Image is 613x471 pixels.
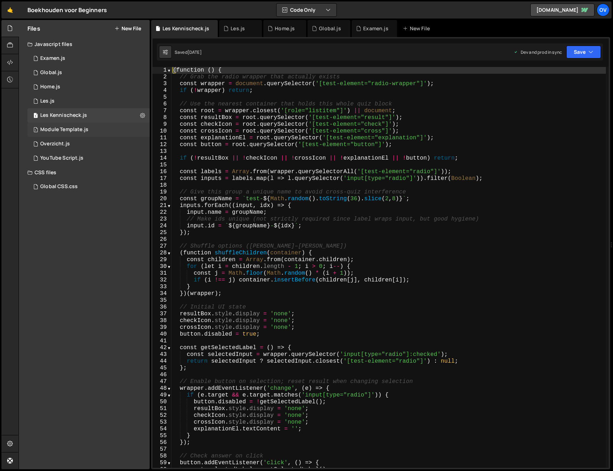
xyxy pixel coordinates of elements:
div: 42 [153,345,171,351]
div: 32 [153,277,171,284]
button: New File [114,26,141,31]
div: 52 [153,412,171,419]
div: 19 [153,189,171,196]
div: 18 [153,182,171,189]
div: Saved [175,49,202,55]
div: 14044/41821.js [27,80,150,94]
div: Les Kennischeck.js [40,112,87,119]
div: 57 [153,446,171,453]
div: 21 [153,202,171,209]
div: 16 [153,169,171,175]
div: YouTube Script.js [40,155,83,161]
div: 15 [153,162,171,169]
div: 22 [153,209,171,216]
div: Global CSS.css [40,183,78,190]
div: 14044/42663.js [27,151,150,165]
div: 9 [153,121,171,128]
div: 14044/44727.js [27,108,150,123]
div: 11 [153,135,171,141]
div: 56 [153,439,171,446]
div: Dev and prod in sync [514,49,562,55]
div: 14044/40707.js [27,51,150,66]
div: 14044/41906.js [27,94,150,108]
div: CSS files [19,165,150,180]
div: Global.js [40,69,62,76]
div: 59 [153,460,171,466]
div: 55 [153,433,171,439]
div: Home.js [275,25,295,32]
div: 24 [153,223,171,229]
div: 4 [153,87,171,94]
div: 1 [153,67,171,74]
div: 41 [153,338,171,345]
div: 38 [153,317,171,324]
div: 10 [153,128,171,135]
div: Examen.js [363,25,388,32]
div: 47 [153,378,171,385]
div: 20 [153,196,171,202]
div: 14044/41823.js [27,66,150,80]
div: 8 [153,114,171,121]
div: Overzicht.js [40,141,70,147]
div: 58 [153,453,171,460]
div: 3 [153,81,171,87]
div: Les.js [40,98,55,104]
div: Javascript files [19,37,150,51]
div: 25 [153,229,171,236]
div: 43 [153,351,171,358]
h2: Files [27,25,40,32]
div: 45 [153,365,171,372]
div: 46 [153,372,171,378]
div: 36 [153,304,171,311]
div: New File [403,25,433,32]
div: 5 [153,94,171,101]
div: 39 [153,324,171,331]
div: 6 [153,101,171,108]
div: 17 [153,175,171,182]
div: 27 [153,243,171,250]
div: [DATE] [187,49,202,55]
div: Global.js [319,25,341,32]
div: 14044/41904.css [27,180,150,194]
div: 40 [153,331,171,338]
div: 29 [153,257,171,263]
div: 12 [153,141,171,148]
div: 53 [153,419,171,426]
button: Code Only [277,4,336,16]
div: 51 [153,405,171,412]
div: Module Template.js [40,126,88,133]
div: 34 [153,290,171,297]
button: Save [566,46,601,58]
div: 44 [153,358,171,365]
div: 23 [153,216,171,223]
a: Ov [597,4,609,16]
div: 14044/41909.js [27,123,150,137]
div: 54 [153,426,171,433]
div: 37 [153,311,171,317]
a: 🤙 [1,1,19,19]
div: Boekhouden voor Beginners [27,6,107,14]
div: 13 [153,148,171,155]
div: 14 [153,155,171,162]
span: 1 [34,113,38,119]
div: 48 [153,385,171,392]
div: 33 [153,284,171,290]
div: 26 [153,236,171,243]
div: Home.js [40,84,60,90]
div: Les.js [231,25,245,32]
div: 30 [153,263,171,270]
a: [DOMAIN_NAME] [530,4,594,16]
div: 50 [153,399,171,405]
div: 49 [153,392,171,399]
span: 1 [34,128,38,133]
div: 28 [153,250,171,257]
div: Examen.js [40,55,65,62]
div: 2 [153,74,171,81]
div: 7 [153,108,171,114]
div: 35 [153,297,171,304]
div: 31 [153,270,171,277]
div: 14044/41908.js [27,137,150,151]
div: Les Kennischeck.js [163,25,209,32]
